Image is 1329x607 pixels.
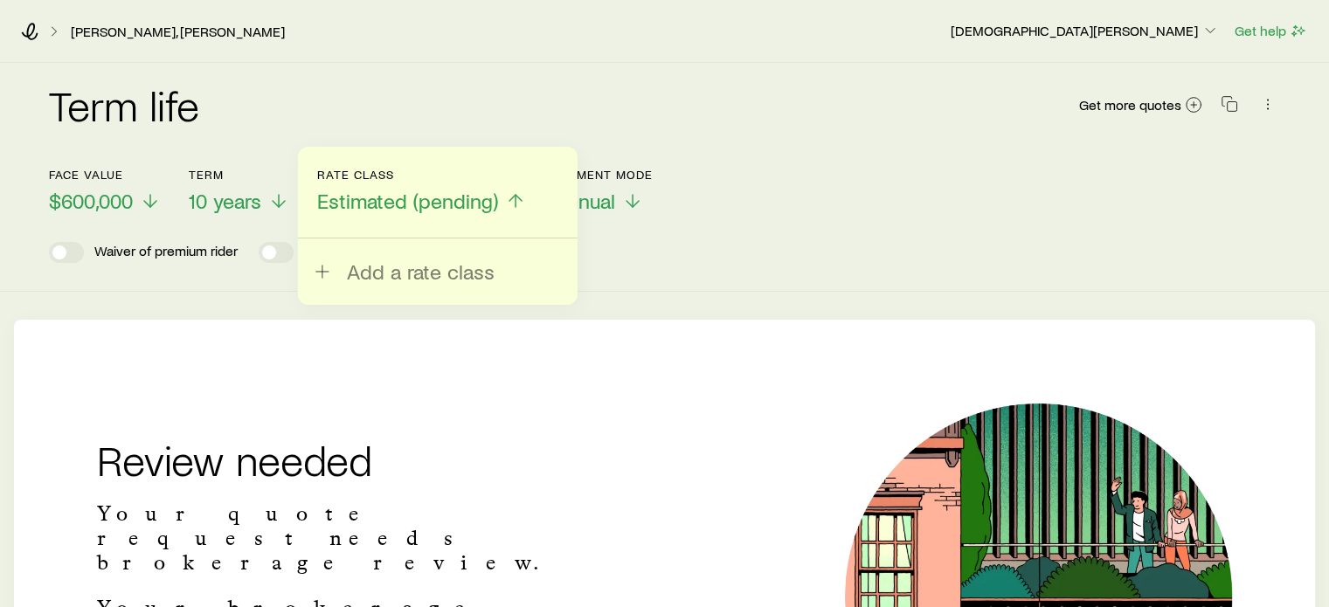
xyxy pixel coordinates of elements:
p: Your quote request needs brokerage review. [97,501,567,575]
span: 10 years [189,189,261,213]
button: Payment ModeAnnual [554,168,653,214]
button: Rate ClassEstimated (pending) [317,168,526,214]
span: Estimated (pending) [317,189,498,213]
h2: Term life [49,84,199,126]
a: [PERSON_NAME], [PERSON_NAME] [70,24,286,40]
a: Get more quotes [1078,95,1203,115]
h2: Review needed [97,438,567,480]
p: Rate Class [317,168,526,182]
button: Get help [1234,21,1308,41]
p: [DEMOGRAPHIC_DATA][PERSON_NAME] [951,22,1219,39]
p: Waiver of premium rider [94,242,238,263]
span: Get more quotes [1079,98,1181,112]
button: [DEMOGRAPHIC_DATA][PERSON_NAME] [950,21,1220,42]
button: Term10 years [189,168,289,214]
button: Face value$600,000 [49,168,161,214]
p: Payment Mode [554,168,653,182]
p: Term [189,168,289,182]
p: Face value [49,168,161,182]
span: Annual [554,189,615,213]
span: $600,000 [49,189,133,213]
